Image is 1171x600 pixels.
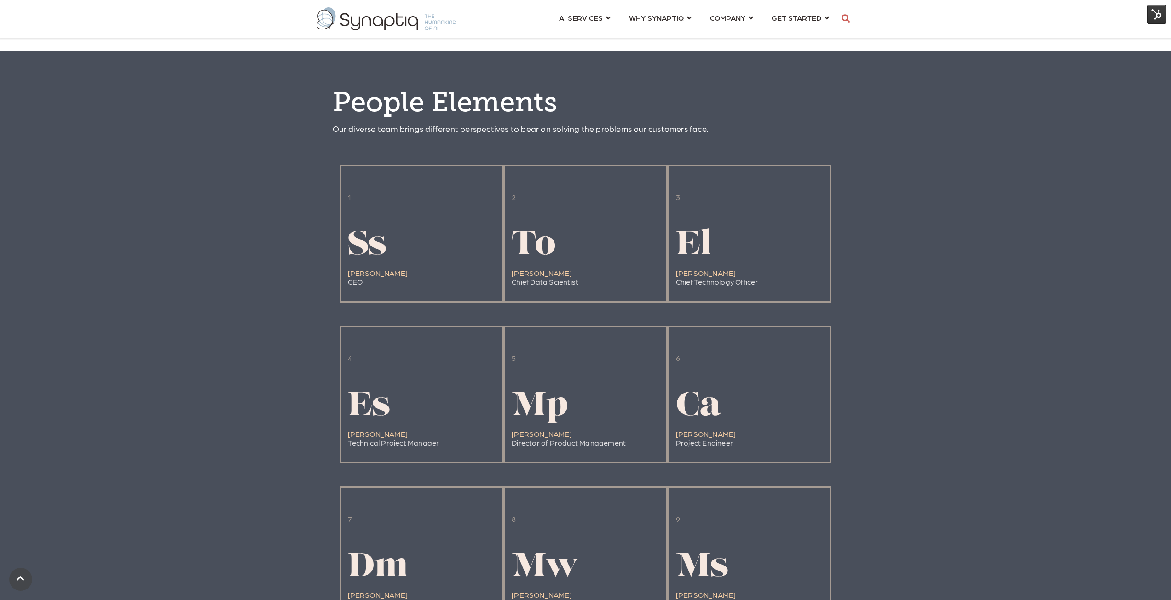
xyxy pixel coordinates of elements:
[333,86,557,119] span: People Elements
[710,9,753,26] a: COMPANY
[512,229,556,263] span: To
[512,193,516,201] span: 2
[317,7,456,30] img: synaptiq logo-2
[512,429,572,438] span: [PERSON_NAME]
[512,354,516,362] span: 5
[772,11,821,24] span: GET STARTED
[629,9,692,26] a: WHY SYNAPTIQ
[348,590,408,599] span: [PERSON_NAME]
[512,277,578,286] span: Chief Data Scientist
[676,590,736,599] span: [PERSON_NAME]
[348,229,386,263] span: Ss
[512,390,568,423] span: Mp
[559,9,611,26] a: AI SERVICES
[772,9,829,26] a: GET STARTED
[676,269,736,277] span: [PERSON_NAME]
[348,193,351,201] span: 1
[512,514,516,523] span: 8
[1147,5,1166,24] img: HubSpot Tools Menu Toggle
[348,551,409,584] span: Dm
[348,354,352,362] span: 4
[559,11,603,24] span: AI SERVICES
[676,229,712,263] span: El
[512,590,572,599] span: [PERSON_NAME]
[710,11,745,24] span: COMPANY
[348,277,363,286] span: CEO
[550,2,838,35] nav: menu
[512,551,579,584] span: Mw
[348,269,408,277] span: [PERSON_NAME]
[676,514,680,523] span: 9
[348,514,352,523] span: 7
[512,269,572,277] span: [PERSON_NAME]
[512,438,626,447] span: Director of Product Management
[676,429,736,438] span: [PERSON_NAME]
[348,429,408,438] span: [PERSON_NAME]
[676,551,728,584] span: Ms
[348,438,439,447] span: Technical Project Manager
[676,390,721,423] span: Ca
[348,390,390,423] span: Es
[676,438,733,447] span: Project Engineer
[676,193,680,201] span: 3
[676,277,758,286] span: Chief Technology Officer
[629,11,684,24] span: WHY SYNAPTIQ
[333,124,839,134] p: Our diverse team brings different perspectives to bear on solving the problems our customers face.
[676,354,680,362] span: 6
